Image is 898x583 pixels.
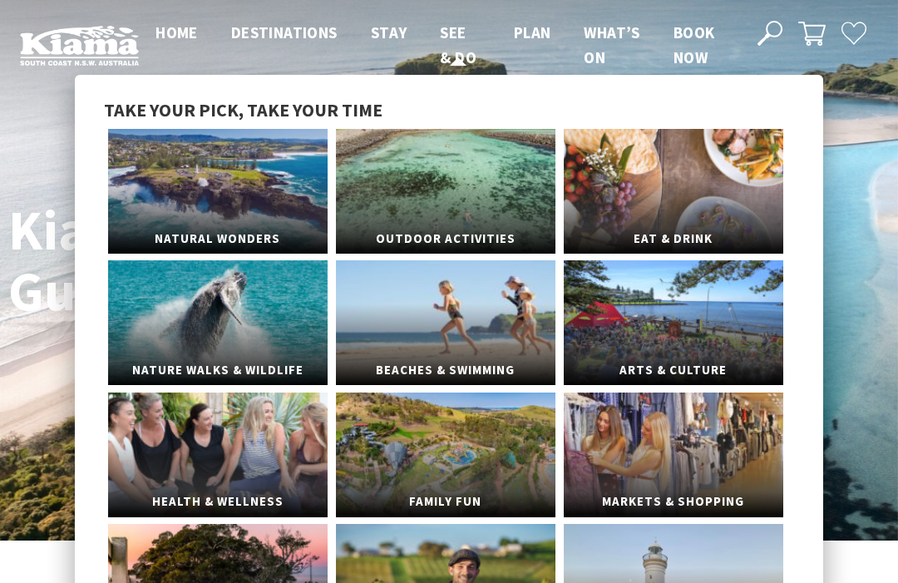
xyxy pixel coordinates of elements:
[371,22,407,42] span: Stay
[8,200,478,322] h1: Kiama Area Visitor Guide
[108,224,328,254] span: Natural Wonders
[514,22,551,42] span: Plan
[564,224,783,254] span: Eat & Drink
[231,22,338,42] span: Destinations
[584,22,639,67] span: What’s On
[155,22,198,42] span: Home
[564,487,783,517] span: Markets & Shopping
[20,25,139,66] img: Kiama Logo
[108,355,328,386] span: Nature Walks & Wildlife
[336,487,555,517] span: Family Fun
[336,355,555,386] span: Beaches & Swimming
[673,22,715,67] span: Book now
[564,355,783,386] span: Arts & Culture
[139,20,738,71] nav: Main Menu
[108,487,328,517] span: Health & Wellness
[336,224,555,254] span: Outdoor Activities
[104,98,382,121] span: Take your pick, take your time
[440,22,476,67] span: See & Do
